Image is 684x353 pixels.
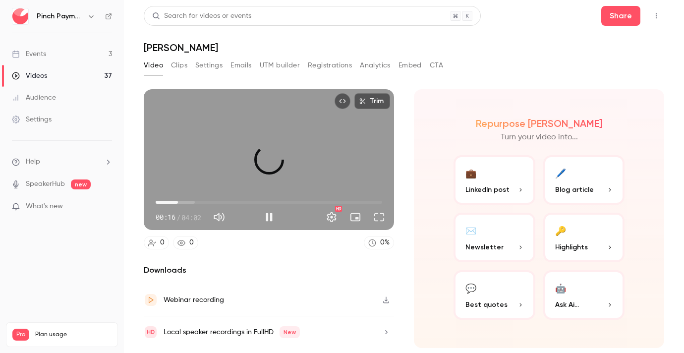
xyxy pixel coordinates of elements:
div: ✉️ [465,223,476,238]
button: Pause [259,207,279,227]
span: 00:16 [156,212,175,223]
button: Turn on miniplayer [345,207,365,227]
h6: Pinch Payments [37,11,83,21]
a: 0 [173,236,198,249]
h2: Repurpose [PERSON_NAME] [476,118,602,129]
button: 🤖Ask Ai... [543,270,625,320]
button: 🔑Highlights [543,213,625,262]
li: help-dropdown-opener [12,157,112,167]
h2: Downloads [144,264,394,276]
button: 💼LinkedIn post [454,155,535,205]
div: 💼 [465,165,476,180]
button: Full screen [369,207,389,227]
iframe: Noticeable Trigger [100,202,112,211]
div: 🔑 [555,223,566,238]
span: Best quotes [465,299,508,310]
p: Videos [12,341,31,350]
a: SpeakerHub [26,179,65,189]
div: Videos [12,71,47,81]
button: Emails [230,58,251,73]
div: 💬 [465,280,476,295]
div: 🖊️ [555,165,566,180]
div: 0 % [380,237,390,248]
div: 🤖 [555,280,566,295]
span: 37 [92,342,98,348]
span: new [71,179,91,189]
p: Turn your video into... [501,131,578,143]
span: New [280,326,300,338]
div: Webinar recording [164,294,224,306]
span: Blog article [555,184,594,195]
button: Share [601,6,640,26]
div: Settings [12,115,52,124]
span: Plan usage [35,331,112,339]
span: LinkedIn post [465,184,510,195]
button: Analytics [360,58,391,73]
span: Help [26,157,40,167]
span: Newsletter [465,242,504,252]
button: Embed [399,58,422,73]
button: Settings [322,207,342,227]
button: UTM builder [260,58,300,73]
div: Audience [12,93,56,103]
div: Events [12,49,46,59]
span: Highlights [555,242,588,252]
span: Pro [12,329,29,341]
div: HD [335,206,342,212]
img: Pinch Payments [12,8,28,24]
span: Ask Ai... [555,299,579,310]
span: 04:02 [181,212,201,223]
p: / 150 [92,341,112,350]
span: What's new [26,201,63,212]
button: Settings [195,58,223,73]
div: 00:16 [156,212,201,223]
a: 0% [364,236,394,249]
button: Trim [354,93,390,109]
div: Search for videos or events [152,11,251,21]
button: Mute [209,207,229,227]
button: ✉️Newsletter [454,213,535,262]
div: 0 [189,237,194,248]
button: 💬Best quotes [454,270,535,320]
div: Local speaker recordings in FullHD [164,326,300,338]
button: Video [144,58,163,73]
span: 00:23 [170,186,186,193]
button: CTA [430,58,443,73]
button: Top Bar Actions [648,8,664,24]
button: Registrations [308,58,352,73]
span: / [176,212,180,223]
div: 0 [160,237,165,248]
a: 0 [144,236,169,249]
h1: [PERSON_NAME] [144,42,664,54]
button: 🖊️Blog article [543,155,625,205]
button: Embed video [335,93,350,109]
button: Clips [171,58,187,73]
